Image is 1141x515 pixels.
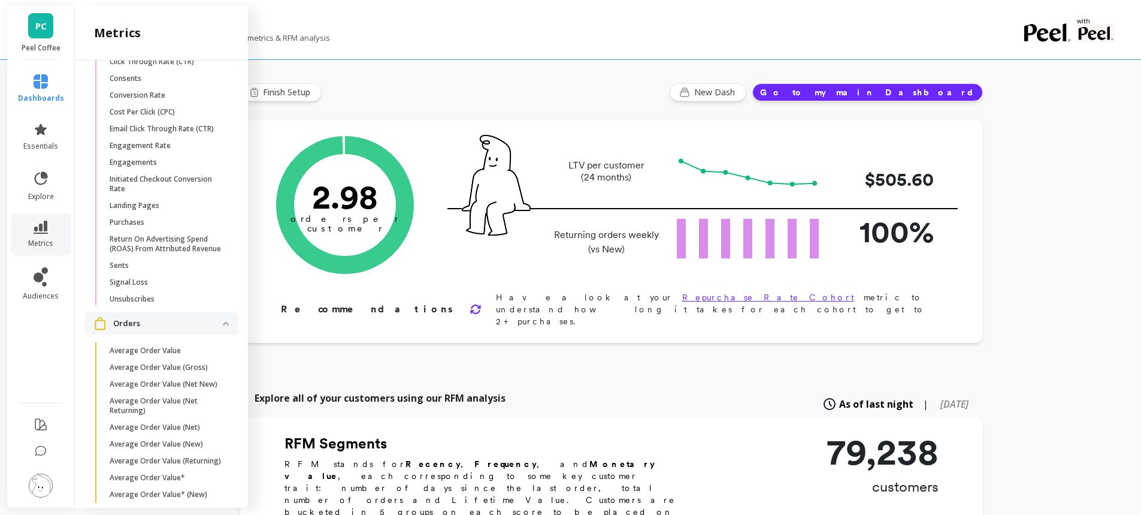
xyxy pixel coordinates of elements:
[474,459,537,469] b: Frequency
[405,459,461,469] b: Recency
[290,213,399,224] tspan: orders per
[839,397,913,411] span: As of last night
[23,291,59,301] span: audiences
[110,174,224,194] p: Initiated Checkout Conversion Rate
[550,228,662,257] p: Returning orders weekly (vs New)
[285,434,692,453] h2: RFM Segments
[1077,24,1115,42] img: partner logo
[263,86,314,98] span: Finish Setup
[110,107,175,117] p: Cost Per Click (CPC)
[110,201,159,210] p: Landing Pages
[110,294,155,304] p: Unsubscribes
[682,293,854,302] a: Repurchase Rate Cohort
[110,158,157,167] p: Engagements
[255,391,506,405] p: Explore all of your customers using our RFM analysis
[110,346,181,356] p: Average Order Value
[110,490,207,499] p: Average Order Value* (New)
[110,363,208,372] p: Average Order Value (Gross)
[312,177,378,216] text: 2.98
[307,223,383,234] tspan: customer
[838,209,934,254] p: 100%
[923,397,928,411] span: |
[462,135,531,236] img: pal seatted on line
[110,423,200,432] p: Average Order Value (Net)
[752,83,983,101] button: Go to my main Dashboard
[110,439,203,449] p: Average Order Value (New)
[110,74,141,83] p: Consents
[838,166,934,193] p: $505.60
[496,291,945,327] p: Have a look at your metric to understand how long it takes for each cohort to get to 2+ purchases.
[23,141,58,151] span: essentials
[19,43,63,53] p: Peel Coffee
[35,19,47,33] span: PC
[110,396,224,415] p: Average Order Value (Net Returning)
[940,397,969,411] span: [DATE]
[28,239,53,248] span: metrics
[94,25,141,41] h2: metrics
[110,141,171,150] p: Engagement Rate
[240,83,322,101] button: Finish Setup
[110,91,165,100] p: Conversion Rate
[694,86,739,98] span: New Dash
[110,456,221,466] p: Average Order Value (Returning)
[18,94,64,103] span: dashboards
[223,322,229,326] img: down caret icon
[110,218,144,227] p: Purchases
[1077,18,1115,24] p: with
[113,318,223,330] p: Orders
[670,83,746,101] button: New Dash
[827,434,939,470] p: 79,238
[29,474,53,498] img: profile picture
[110,380,217,389] p: Average Order Value (Net New)
[110,473,185,483] p: Average Order Value*
[281,302,455,317] p: Recommendations
[110,57,194,67] p: Click Through Rate (CTR)
[94,317,106,330] img: navigation item icon
[827,477,939,496] p: customers
[110,124,214,134] p: Email Click Through Rate (CTR)
[110,278,148,287] p: Signal Loss
[110,261,129,270] p: Sents
[550,159,662,183] p: LTV per customer (24 months)
[28,192,54,201] span: explore
[110,234,224,254] p: Return On Advertising Spend (ROAS) From Attributed Revenue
